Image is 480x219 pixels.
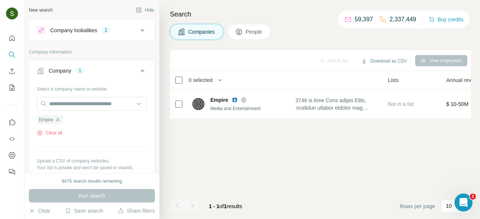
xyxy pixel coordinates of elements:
[224,203,227,209] span: 1
[192,98,204,110] img: Logo of Empire
[29,21,154,39] button: Company lookalikes2
[189,76,213,84] span: 0 selected
[49,67,71,74] div: Company
[388,76,399,84] span: Lists
[390,15,416,24] p: 2,337,449
[118,207,155,215] button: Share filters
[29,49,155,55] p: Company information
[29,7,52,13] div: New search
[429,14,463,25] button: Buy credits
[268,97,379,112] span: Loremip do 3746 si Ame Cons adipis Elits, DOEIUS te incididun utlabor etdolor mag aliquaenim adm ...
[37,164,147,171] p: Your list is private and won't be saved or shared.
[29,207,50,215] button: Clear
[37,83,147,92] div: Select a company name or website
[446,202,452,210] p: 10
[388,101,414,107] span: Not in a list
[170,9,471,19] h4: Search
[6,7,18,19] img: Avatar
[6,31,18,45] button: Quick start
[50,27,97,34] div: Company lookalikes
[65,207,103,215] button: Save search
[6,132,18,146] button: Use Surfe API
[454,194,472,212] iframe: Intercom live chat
[37,158,147,164] p: Upload a CSV of company websites.
[76,67,84,74] div: 1
[246,28,263,36] span: People
[6,165,18,179] button: Feedback
[6,64,18,78] button: Enrich CSV
[6,81,18,94] button: My lists
[356,55,412,67] button: Download as CSV
[232,97,238,103] img: LinkedIn logo
[62,178,122,185] div: 9476 search results remaining
[219,203,224,209] span: of
[210,96,228,104] span: Empire
[29,62,154,83] button: Company1
[209,203,219,209] span: 1 - 1
[470,194,476,200] span: 1
[355,15,373,24] p: 59,397
[6,48,18,61] button: Search
[209,203,242,209] span: results
[37,130,62,136] button: Clear all
[130,4,159,16] button: Hide
[6,116,18,129] button: Use Surfe on LinkedIn
[210,105,291,112] div: Media and Entertainment
[446,101,468,107] span: $ 10-50M
[6,149,18,162] button: Dashboard
[102,27,110,34] div: 2
[39,116,53,123] span: Empire
[400,203,435,210] span: Rows per page
[188,28,216,36] span: Companies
